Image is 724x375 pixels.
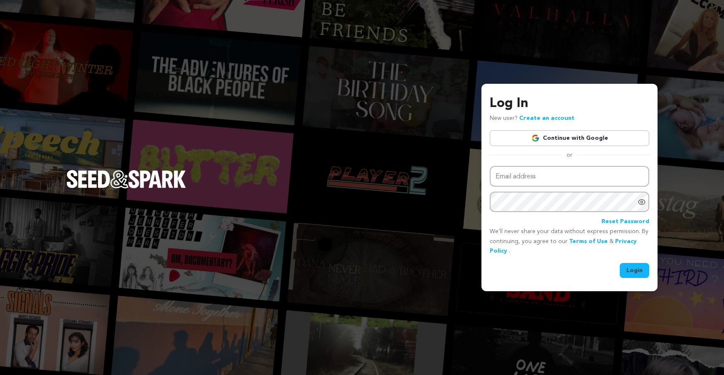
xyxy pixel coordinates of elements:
[66,170,186,205] a: Seed&Spark Homepage
[490,166,649,187] input: Email address
[490,130,649,146] a: Continue with Google
[569,239,608,244] a: Terms of Use
[490,114,574,124] p: New user?
[620,263,649,278] button: Login
[562,151,577,159] span: or
[490,94,649,114] h3: Log In
[601,217,649,227] a: Reset Password
[490,227,649,256] p: We’ll never share your data without express permission. By continuing, you agree to our & .
[638,198,646,206] a: Show password as plain text. Warning: this will display your password on the screen.
[519,115,574,121] a: Create an account
[531,134,540,142] img: Google logo
[66,170,186,188] img: Seed&Spark Logo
